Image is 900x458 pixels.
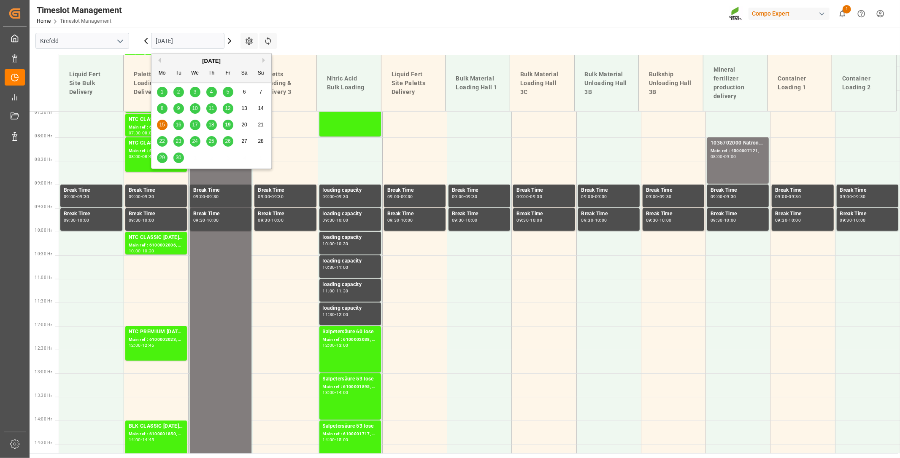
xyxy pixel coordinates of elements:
[206,136,217,147] div: Choose Thursday, September 25th, 2025
[335,195,336,198] div: -
[840,218,852,222] div: 09:30
[262,58,268,63] button: Next Month
[323,336,378,343] div: Main ref : 6100002038, 2000001546
[335,343,336,347] div: -
[205,218,207,222] div: -
[401,218,413,222] div: 10:00
[452,186,507,195] div: Break Time
[35,299,52,303] span: 11:30 Hr
[787,195,789,198] div: -
[259,67,310,100] div: Paletts Loading & Delivery 3
[516,195,529,198] div: 09:00
[659,195,672,198] div: 09:30
[206,68,217,79] div: Th
[775,195,787,198] div: 09:00
[142,195,154,198] div: 09:30
[35,417,52,421] span: 14:00 Hr
[646,210,701,218] div: Break Time
[77,195,89,198] div: 09:30
[241,138,247,144] span: 27
[323,438,335,442] div: 14:00
[259,89,262,95] span: 7
[206,87,217,97] div: Choose Thursday, September 4th, 2025
[157,68,168,79] div: Mo
[723,218,724,222] div: -
[129,328,184,336] div: NTC PREMIUM [DATE]+3+TE 600kg BB
[400,195,401,198] div: -
[156,58,161,63] button: Previous Month
[129,249,141,253] div: 10:00
[227,89,230,95] span: 5
[271,218,284,222] div: 10:00
[323,210,378,218] div: loading capacity
[775,186,830,195] div: Break Time
[35,275,52,280] span: 11:00 Hr
[711,210,765,218] div: Break Time
[225,105,230,111] span: 12
[157,103,168,114] div: Choose Monday, September 8th, 2025
[77,218,89,222] div: 10:00
[775,71,825,95] div: Container Loading 1
[173,103,184,114] div: Choose Tuesday, September 9th, 2025
[142,249,154,253] div: 10:30
[323,422,378,431] div: Salpetersäure 53 lose
[176,155,181,161] span: 30
[159,122,165,128] span: 15
[35,370,52,374] span: 13:00 Hr
[658,218,659,222] div: -
[239,103,250,114] div: Choose Saturday, September 13th, 2025
[270,195,271,198] div: -
[723,195,724,198] div: -
[157,87,168,97] div: Choose Monday, September 1st, 2025
[581,67,632,100] div: Bulk Material Unloading Hall 3B
[142,438,154,442] div: 14:45
[529,195,530,198] div: -
[335,289,336,293] div: -
[646,67,696,100] div: Bulkship Unloading Hall 3B
[336,195,349,198] div: 09:30
[787,218,789,222] div: -
[659,218,672,222] div: 10:00
[711,147,765,155] div: Main ref : 4500007121,
[840,195,852,198] div: 09:00
[129,343,141,347] div: 12:00
[323,242,335,246] div: 10:00
[724,155,736,158] div: 09:00
[258,195,270,198] div: 09:00
[190,103,200,114] div: Choose Wednesday, September 10th, 2025
[323,343,335,347] div: 12:00
[35,157,52,162] span: 08:30 Hr
[775,210,830,218] div: Break Time
[129,431,184,438] div: Main ref : 6100001850, 2000000642
[130,67,181,100] div: Paletts Loading & Delivery 1
[452,218,464,222] div: 09:30
[142,343,154,347] div: 12:45
[190,68,200,79] div: We
[710,62,761,104] div: Mineral fertilizer production delivery
[581,210,636,218] div: Break Time
[193,186,248,195] div: Break Time
[258,105,263,111] span: 14
[323,233,378,242] div: loading capacity
[852,4,871,23] button: Help Center
[729,6,743,21] img: Screenshot%202023-09-29%20at%2010.02.21.png_1712312052.png
[35,33,129,49] input: Type to search/select
[206,103,217,114] div: Choose Thursday, September 11th, 2025
[270,218,271,222] div: -
[593,195,595,198] div: -
[129,210,184,218] div: Break Time
[159,138,165,144] span: 22
[335,218,336,222] div: -
[129,438,141,442] div: 14:00
[208,138,214,144] span: 25
[210,89,213,95] span: 4
[323,289,335,293] div: 11:00
[711,195,723,198] div: 09:00
[190,136,200,147] div: Choose Wednesday, September 24th, 2025
[176,122,181,128] span: 16
[142,131,154,135] div: 08:00
[724,218,736,222] div: 10:00
[239,87,250,97] div: Choose Saturday, September 6th, 2025
[177,89,180,95] span: 2
[76,218,77,222] div: -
